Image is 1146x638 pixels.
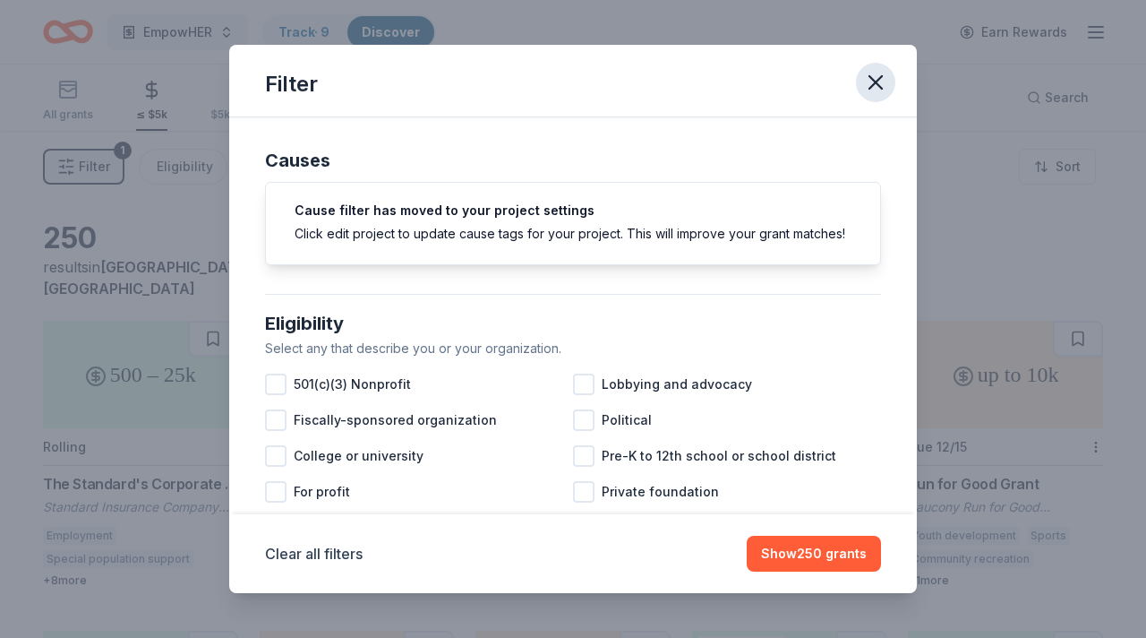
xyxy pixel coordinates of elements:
[602,410,652,431] span: Political
[294,374,411,395] span: 501(c)(3) Nonprofit
[294,481,350,503] span: For profit
[602,445,836,467] span: Pre-K to 12th school or school district
[295,224,851,243] div: Click edit project to update cause tags for your project. This will improve your grant matches!
[295,204,851,217] h5: Cause filter has moved to your project settings
[602,481,719,503] span: Private foundation
[602,374,752,395] span: Lobbying and advocacy
[294,445,423,467] span: College or university
[747,536,881,572] button: Show250 grants
[294,410,497,431] span: Fiscally-sponsored organization
[265,543,363,565] button: Clear all filters
[265,309,881,338] div: Eligibility
[265,146,881,175] div: Causes
[265,338,881,359] div: Select any that describe you or your organization.
[265,70,318,99] div: Filter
